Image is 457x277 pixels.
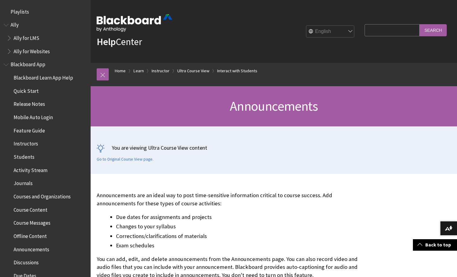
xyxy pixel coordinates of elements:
[420,24,447,36] input: Search
[97,36,142,48] a: HelpCenter
[97,14,172,32] img: Blackboard by Anthology
[413,239,457,250] a: Back to top
[306,26,355,38] select: Site Language Selector
[4,7,87,17] nav: Book outline for Playlists
[11,60,45,68] span: Blackboard App
[177,67,209,75] a: Ultra Course View
[116,241,362,250] li: Exam schedules
[97,144,451,152] p: You are viewing Ultra Course View content
[116,222,362,231] li: Changes to your syllabus
[14,46,50,54] span: Ally for Websites
[152,67,169,75] a: Instructor
[116,232,362,240] li: Corrections/clarifications of materials
[217,67,257,75] a: Interact with Students
[11,7,29,15] span: Playlists
[97,157,153,162] a: Go to Original Course View page.
[14,244,49,253] span: Announcements
[230,98,318,114] span: Announcements
[14,125,45,134] span: Feature Guide
[97,191,362,207] p: Announcements are an ideal way to post time-sensitive information critical to course success. Add...
[4,20,87,57] nav: Book outline for Anthology Ally Help
[14,112,53,120] span: Mobile Auto Login
[14,139,38,147] span: Instructors
[14,178,33,187] span: Journals
[14,257,39,266] span: Discussions
[134,67,144,75] a: Learn
[14,205,47,213] span: Course Content
[14,191,71,200] span: Courses and Organizations
[97,36,116,48] strong: Help
[14,73,73,81] span: Blackboard Learn App Help
[14,165,47,173] span: Activity Stream
[14,231,47,239] span: Offline Content
[14,152,34,160] span: Students
[116,213,362,221] li: Due dates for assignments and projects
[115,67,126,75] a: Home
[14,99,45,107] span: Release Notes
[11,20,19,28] span: Ally
[14,86,39,94] span: Quick Start
[14,33,39,41] span: Ally for LMS
[14,218,50,226] span: Course Messages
